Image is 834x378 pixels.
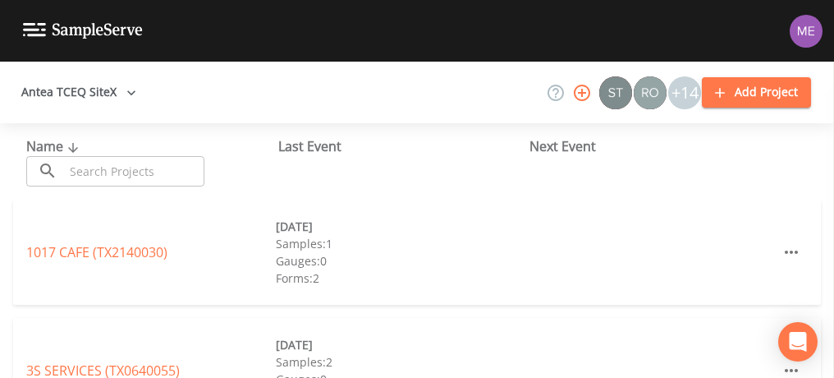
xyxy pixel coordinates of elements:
[529,136,781,156] div: Next Event
[276,252,525,270] div: Gauges: 0
[599,76,632,109] img: c0670e89e469b6405363224a5fca805c
[633,76,667,109] div: Rodolfo Ramirez
[634,76,667,109] img: 7e5c62b91fde3b9fc00588adc1700c9a
[276,218,525,235] div: [DATE]
[778,322,818,362] div: Open Intercom Messenger
[64,156,204,187] input: Search Projects
[278,136,530,156] div: Last Event
[276,336,525,353] div: [DATE]
[598,76,633,109] div: Stan Porter
[23,23,143,39] img: logo
[276,270,525,287] div: Forms: 2
[26,243,167,261] a: 1017 CAFE (TX2140030)
[276,235,525,252] div: Samples: 1
[15,77,143,108] button: Antea TCEQ SiteX
[702,77,811,108] button: Add Project
[276,353,525,371] div: Samples: 2
[790,15,823,48] img: d4d65db7c401dd99d63b7ad86343d265
[668,76,701,109] div: +14
[26,137,83,155] span: Name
